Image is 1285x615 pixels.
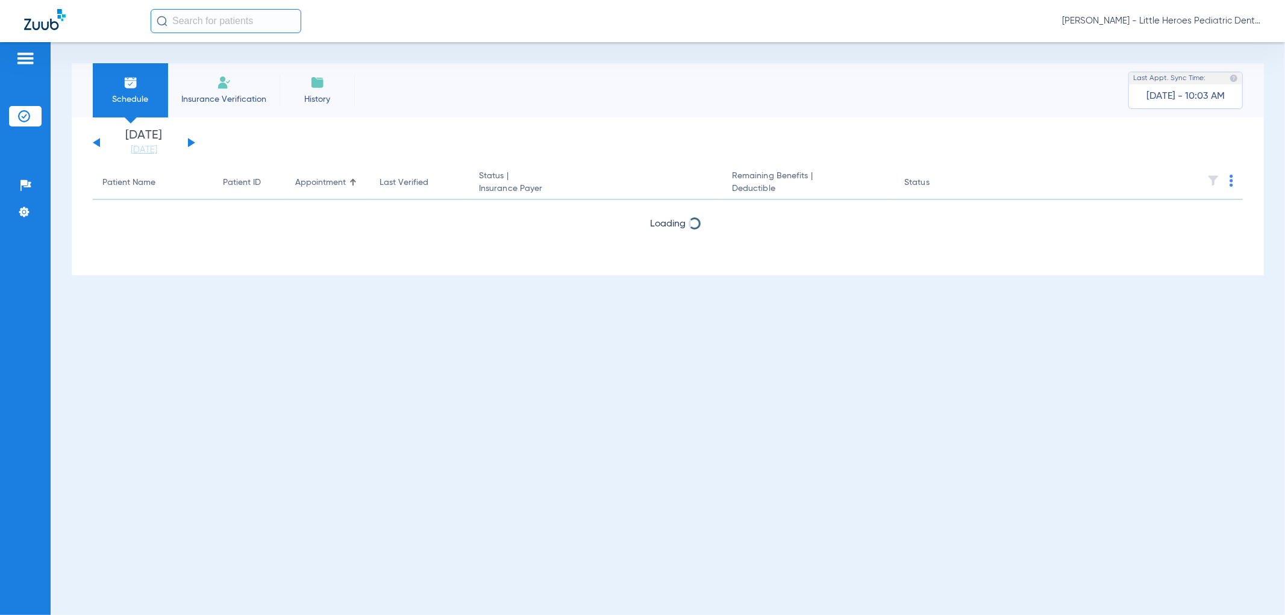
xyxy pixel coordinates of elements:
img: group-dot-blue.svg [1230,175,1233,187]
img: Search Icon [157,16,167,27]
img: hamburger-icon [16,51,35,66]
span: [PERSON_NAME] - Little Heroes Pediatric Dentistry [1062,15,1261,27]
span: [DATE] - 10:03 AM [1146,90,1225,102]
span: History [289,93,346,105]
img: filter.svg [1207,175,1219,187]
input: Search for patients [151,9,301,33]
div: Patient ID [223,176,276,189]
a: [DATE] [108,144,180,156]
div: Appointment [295,176,360,189]
span: Last Appt. Sync Time: [1133,72,1205,84]
img: last sync help info [1230,74,1238,83]
img: History [310,75,325,90]
span: Loading [650,219,686,229]
div: Patient Name [102,176,155,189]
div: Last Verified [380,176,460,189]
img: Manual Insurance Verification [217,75,231,90]
li: [DATE] [108,130,180,156]
img: Schedule [123,75,138,90]
div: Patient ID [223,176,261,189]
div: Last Verified [380,176,428,189]
th: Remaining Benefits | [722,166,895,200]
div: Patient Name [102,176,204,189]
img: Zuub Logo [24,9,66,30]
span: Deductible [732,183,885,195]
div: Appointment [295,176,346,189]
th: Status [895,166,976,200]
span: Insurance Verification [177,93,270,105]
span: Schedule [102,93,159,105]
iframe: Chat Widget [1225,557,1285,615]
span: Insurance Payer [479,183,713,195]
th: Status | [469,166,722,200]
